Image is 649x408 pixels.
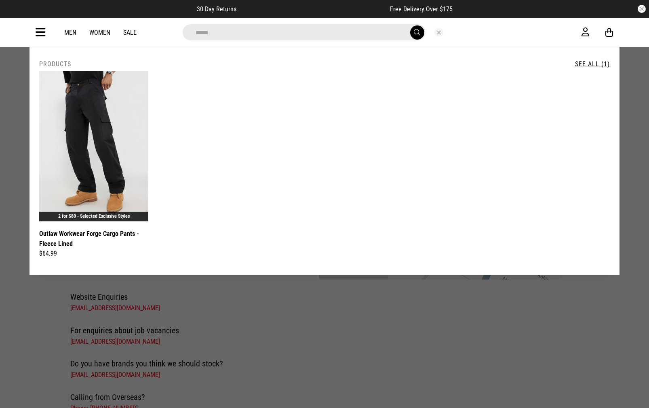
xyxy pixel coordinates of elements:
[39,71,148,221] img: Outlaw Workwear Forge Cargo Pants - Fleece Lined in Black
[123,29,137,36] a: Sale
[89,29,110,36] a: Women
[64,29,76,36] a: Men
[58,213,130,219] a: 2 for $80 - Selected Exclusive Styles
[197,5,236,13] span: 30 Day Returns
[390,5,453,13] span: Free Delivery Over $175
[434,28,443,37] button: Close search
[575,60,610,68] a: See All (1)
[253,5,374,13] iframe: Customer reviews powered by Trustpilot
[39,229,148,249] a: Outlaw Workwear Forge Cargo Pants - Fleece Lined
[39,249,148,259] div: $64.99
[39,60,71,68] h2: Products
